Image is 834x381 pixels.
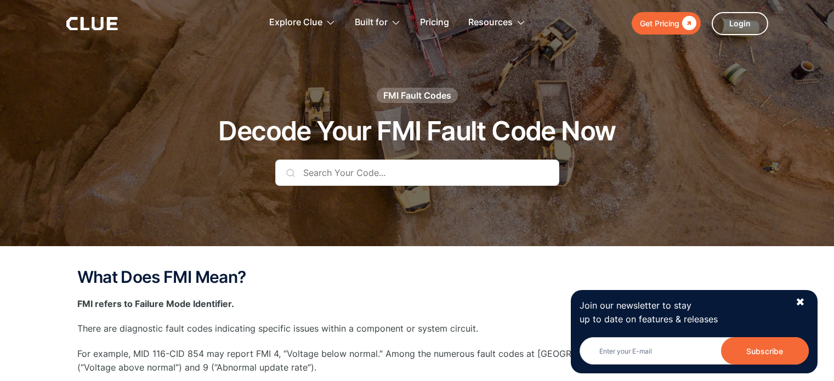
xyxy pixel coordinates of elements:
[420,5,449,40] a: Pricing
[679,16,696,30] div: 
[721,337,809,365] input: Subscribe
[580,299,786,326] p: Join our newsletter to stay up to date on features & releases
[77,322,757,335] p: There are diagnostic fault codes indicating specific issues within a component or system circuit.
[468,5,513,40] div: Resources
[77,298,234,309] strong: FMI refers to Failure Mode Identifier.
[77,347,757,374] p: For example, MID 116-CID 854 may report FMI 4, “Voltage below normal.” Among the numerous fault c...
[269,5,322,40] div: Explore Clue
[383,89,451,101] div: FMI Fault Codes
[275,160,559,186] input: Search Your Code...
[580,337,809,365] input: Enter your E-mail
[796,295,805,309] div: ✖
[218,117,615,146] h1: Decode Your FMI Fault Code Now
[712,12,768,35] a: Login
[77,268,757,286] h2: What Does FMI Mean?
[355,5,388,40] div: Built for
[640,16,679,30] div: Get Pricing
[632,12,701,35] a: Get Pricing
